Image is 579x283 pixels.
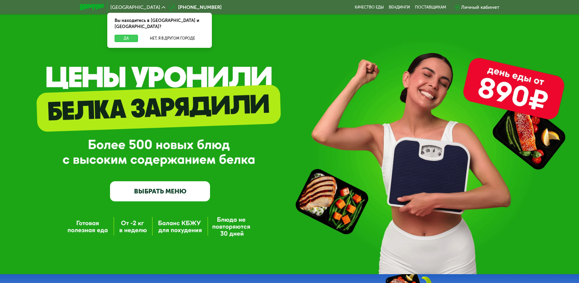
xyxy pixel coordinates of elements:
[389,5,410,10] a: Вендинги
[461,4,499,11] div: Личный кабинет
[110,5,160,10] span: [GEOGRAPHIC_DATA]
[107,13,212,35] div: Вы находитесь в [GEOGRAPHIC_DATA] и [GEOGRAPHIC_DATA]?
[415,5,446,10] div: поставщикам
[110,181,210,201] a: ВЫБРАТЬ МЕНЮ
[115,35,138,42] button: Да
[168,4,222,11] a: [PHONE_NUMBER]
[355,5,384,10] a: Качество еды
[140,35,205,42] button: Нет, я в другом городе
